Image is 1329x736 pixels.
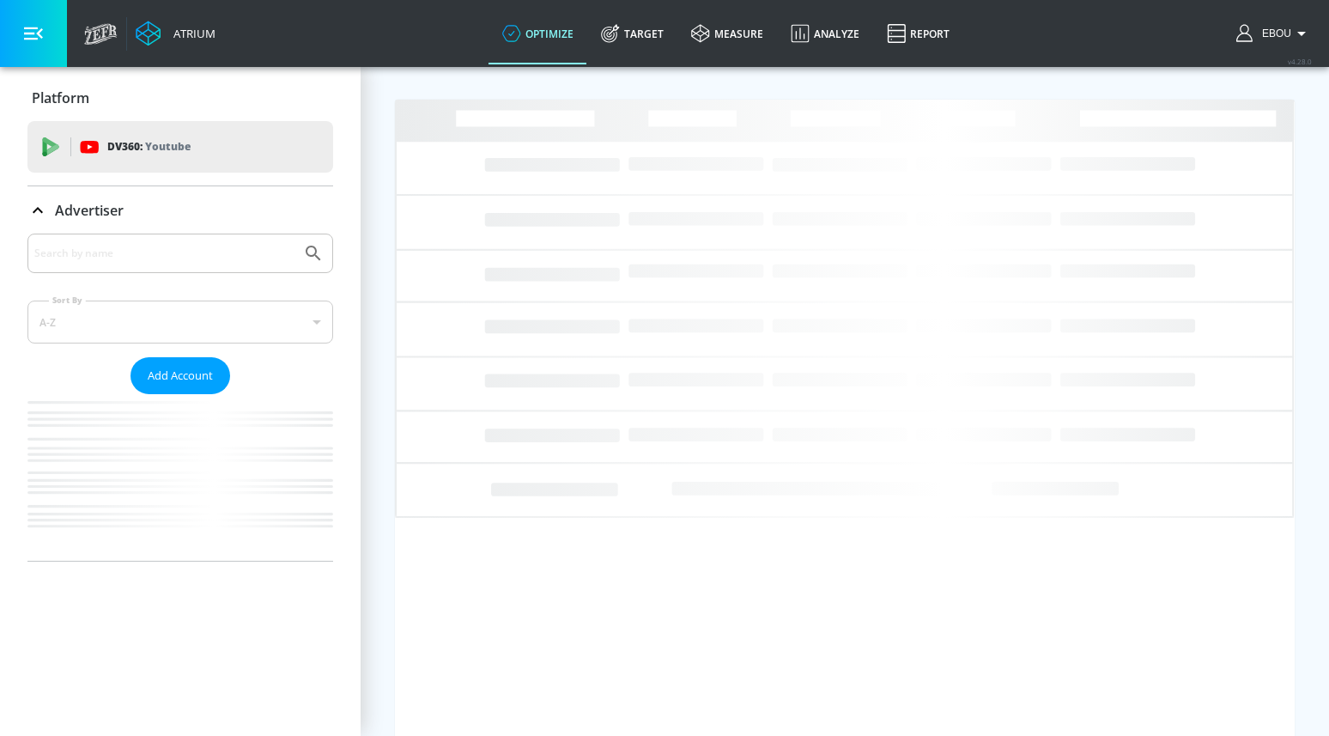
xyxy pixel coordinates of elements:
[1288,57,1312,66] span: v 4.28.0
[167,26,215,41] div: Atrium
[1255,27,1291,40] span: login as: ebou.njie@zefr.com
[34,242,294,265] input: Search by name
[32,88,89,107] p: Platform
[130,357,230,394] button: Add Account
[489,3,587,64] a: optimize
[677,3,777,64] a: measure
[27,74,333,122] div: Platform
[587,3,677,64] a: Target
[777,3,873,64] a: Analyze
[49,295,86,306] label: Sort By
[873,3,963,64] a: Report
[55,201,124,220] p: Advertiser
[27,121,333,173] div: DV360: Youtube
[148,366,213,386] span: Add Account
[27,186,333,234] div: Advertiser
[27,234,333,561] div: Advertiser
[27,301,333,344] div: A-Z
[145,137,191,155] p: Youtube
[136,21,215,46] a: Atrium
[107,137,191,156] p: DV360:
[27,394,333,561] nav: list of Advertiser
[1236,23,1312,44] button: Ebou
